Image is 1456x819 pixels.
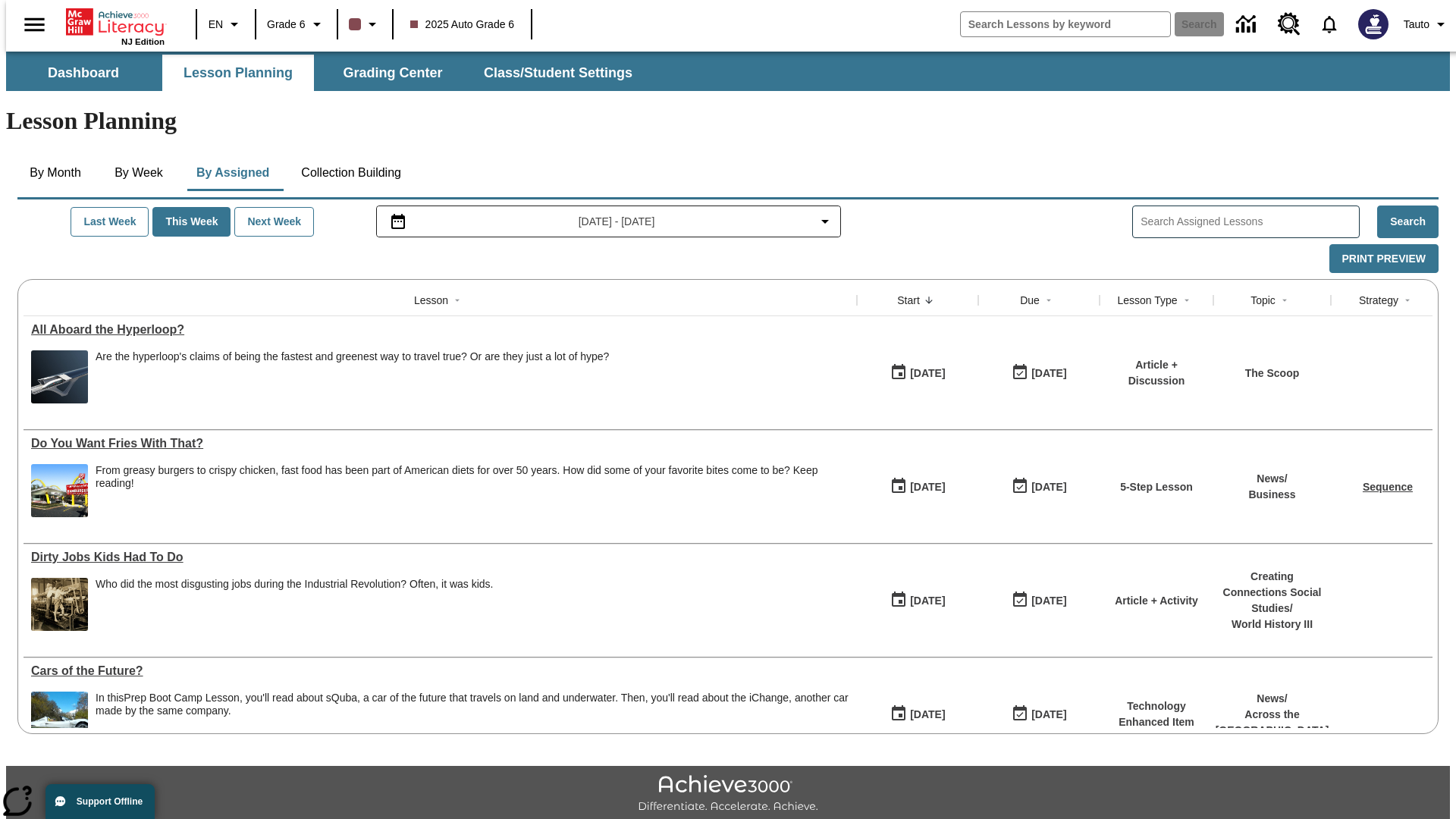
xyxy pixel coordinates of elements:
span: Lesson Planning [184,64,293,82]
p: Technology Enhanced Item [1107,698,1206,730]
div: [DATE] [1031,364,1066,383]
img: Achieve3000 Differentiate Accelerate Achieve [638,775,818,814]
button: Sort [1040,291,1058,309]
button: Last Week [71,207,149,237]
button: Sort [920,291,938,309]
div: [DATE] [910,705,945,724]
button: Lesson Planning [162,55,314,91]
testabrev: Prep Boot Camp Lesson, you'll read about sQuba, a car of the future that travels on land and unde... [96,692,849,717]
button: Open side menu [12,2,57,47]
span: Dashboard [48,64,119,82]
span: Support Offline [77,796,143,807]
button: Support Offline [45,784,155,819]
button: 07/20/26: Last day the lesson can be accessed [1006,472,1072,501]
p: Creating Connections Social Studies / [1221,569,1323,617]
img: Artist rendering of Hyperloop TT vehicle entering a tunnel [31,350,88,403]
div: In this Prep Boot Camp Lesson, you'll read about sQuba, a car of the future that travels on land ... [96,692,849,745]
div: Topic [1250,293,1276,308]
span: Grade 6 [267,17,306,33]
input: search field [961,12,1170,36]
a: Data Center [1227,4,1269,45]
button: Sort [1178,291,1196,309]
button: Print Preview [1329,244,1439,274]
img: High-tech automobile treading water. [31,692,88,745]
button: Grading Center [317,55,469,91]
button: 07/11/25: First time the lesson was available [885,586,950,615]
button: Sort [1276,291,1294,309]
div: Dirty Jobs Kids Had To Do [31,551,849,564]
p: Article + Activity [1115,593,1198,609]
button: Select a new avatar [1349,5,1398,44]
div: All Aboard the Hyperloop? [31,323,849,337]
div: Do You Want Fries With That? [31,437,849,450]
button: Search [1377,206,1439,238]
p: World History III [1221,617,1323,632]
span: Tauto [1404,17,1429,33]
button: Language: EN, Select a language [202,11,250,38]
img: Avatar [1358,9,1389,39]
p: Business [1248,487,1295,503]
span: Grading Center [343,64,442,82]
a: Resource Center, Will open in new tab [1269,4,1310,45]
button: Sort [1398,291,1417,309]
div: [DATE] [1031,591,1066,610]
div: Who did the most disgusting jobs during the Industrial Revolution? Often, it was kids. [96,578,494,591]
span: Who did the most disgusting jobs during the Industrial Revolution? Often, it was kids. [96,578,494,631]
p: 5-Step Lesson [1120,479,1193,495]
div: [DATE] [1031,705,1066,724]
div: [DATE] [910,591,945,610]
span: EN [209,17,223,33]
button: By Week [101,155,177,191]
div: [DATE] [910,364,945,383]
button: 07/21/25: First time the lesson was available [885,359,950,388]
div: Start [897,293,920,308]
button: Dashboard [8,55,159,91]
button: Next Week [234,207,314,237]
span: 2025 Auto Grade 6 [410,17,515,33]
button: Class color is dark brown. Change class color [343,11,388,38]
button: 08/01/26: Last day the lesson can be accessed [1006,700,1072,729]
p: News / [1248,471,1295,487]
button: Grade: Grade 6, Select a grade [261,11,332,38]
div: From greasy burgers to crispy chicken, fast food has been part of American diets for over 50 year... [96,464,849,517]
a: Cars of the Future? , Lessons [31,664,849,678]
img: One of the first McDonald's stores, with the iconic red sign and golden arches. [31,464,88,517]
button: This Week [152,207,231,237]
button: Collection Building [289,155,413,191]
div: SubNavbar [6,52,1450,91]
div: Strategy [1359,293,1398,308]
div: From greasy burgers to crispy chicken, fast food has been part of American diets for over 50 year... [96,464,849,490]
svg: Collapse Date Range Filter [816,212,834,231]
a: Sequence [1363,481,1413,493]
button: 06/30/26: Last day the lesson can be accessed [1006,359,1072,388]
button: 07/01/25: First time the lesson was available [885,700,950,729]
div: Are the hyperloop's claims of being the fastest and greenest way to travel true? Or are they just... [96,350,609,363]
button: 07/14/25: First time the lesson was available [885,472,950,501]
a: All Aboard the Hyperloop?, Lessons [31,323,849,337]
button: Class/Student Settings [472,55,645,91]
div: Cars of the Future? [31,664,849,678]
button: By Assigned [184,155,281,191]
div: Lesson Type [1117,293,1177,308]
button: Sort [448,291,466,309]
div: [DATE] [910,478,945,497]
a: Do You Want Fries With That?, Lessons [31,437,849,450]
div: Lesson [414,293,448,308]
div: Home [66,5,165,46]
span: Class/Student Settings [484,64,632,82]
a: Home [66,7,165,37]
button: Select the date range menu item [383,212,835,231]
input: Search Assigned Lessons [1141,211,1359,233]
span: [DATE] - [DATE] [579,214,655,230]
img: Black and white photo of two young boys standing on a piece of heavy machinery [31,578,88,631]
p: Article + Discussion [1107,357,1206,389]
h1: Lesson Planning [6,107,1450,135]
div: In this [96,692,849,717]
div: Due [1020,293,1040,308]
div: Are the hyperloop's claims of being the fastest and greenest way to travel true? Or are they just... [96,350,609,403]
p: The Scoop [1245,366,1300,381]
p: Across the [GEOGRAPHIC_DATA] [1216,707,1329,739]
span: NJ Edition [121,37,165,46]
